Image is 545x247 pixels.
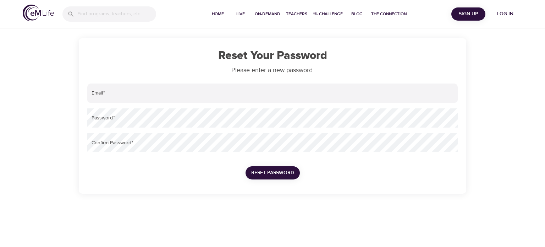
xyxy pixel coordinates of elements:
input: Find programs, teachers, etc... [77,6,156,22]
button: Reset Password [246,166,300,179]
span: Log in [491,10,519,18]
p: Please enter a new password. [87,65,458,75]
span: Sign Up [454,10,483,18]
span: Live [232,10,249,18]
span: Blog [348,10,365,18]
span: 1% Challenge [313,10,343,18]
button: Log in [488,7,522,21]
span: Reset Password [251,168,294,177]
img: logo [23,5,54,21]
h1: Reset Your Password [87,49,458,63]
button: Sign Up [451,7,485,21]
span: Teachers [286,10,307,18]
span: On-Demand [255,10,280,18]
span: The Connection [371,10,407,18]
span: Home [209,10,226,18]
